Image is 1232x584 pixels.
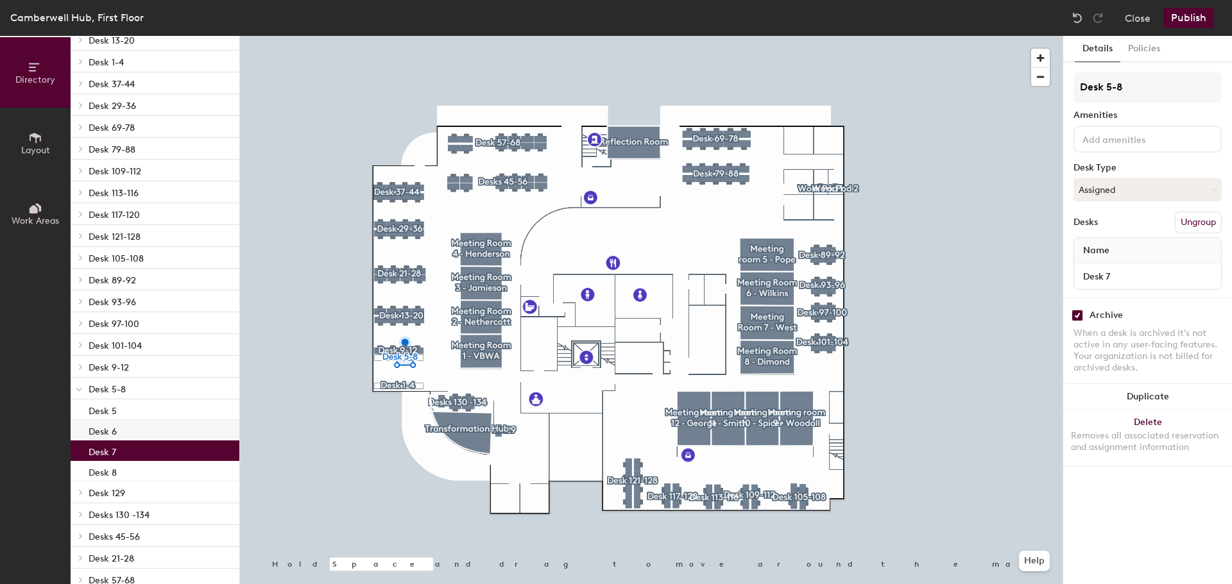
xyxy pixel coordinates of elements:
[89,57,124,68] span: Desk 1-4
[1080,131,1195,146] input: Add amenities
[89,443,116,458] p: Desk 7
[89,531,140,542] span: Desks 45-56
[89,35,135,46] span: Desk 13-20
[89,188,139,199] span: Desk 113-116
[1077,267,1219,285] input: Unnamed desk
[1120,36,1168,62] button: Policies
[89,362,129,373] span: Desk 9-12
[1125,8,1151,28] button: Close
[89,101,136,112] span: Desk 29-36
[89,231,141,242] span: Desk 121-128
[1019,551,1050,571] button: Help
[89,463,117,478] p: Desk 8
[1074,178,1222,201] button: Assigned
[1071,430,1224,453] div: Removes all associated reservation and assignment information
[89,166,141,177] span: Desk 109-112
[1074,110,1222,121] div: Amenities
[89,488,125,499] span: Desk 129
[89,122,135,133] span: Desk 69-78
[89,297,136,308] span: Desk 93-96
[89,253,144,264] span: Desk 105-108
[21,145,50,156] span: Layout
[1063,410,1232,466] button: DeleteRemoves all associated reservation and assignment information
[1074,328,1222,374] div: When a desk is archived it's not active in any user-facing features. Your organization is not bil...
[1175,212,1222,233] button: Ungroup
[12,215,59,226] span: Work Areas
[1077,239,1116,262] span: Name
[1074,163,1222,173] div: Desk Type
[89,402,117,417] p: Desk 5
[89,319,139,330] span: Desk 97-100
[89,422,117,437] p: Desk 6
[1063,384,1232,410] button: Duplicate
[89,79,135,90] span: Desk 37-44
[89,553,134,564] span: Desk 21-28
[1075,36,1120,62] button: Details
[1091,12,1104,24] img: Redo
[89,384,126,395] span: Desk 5-8
[89,144,135,155] span: Desk 79-88
[1090,310,1123,321] div: Archive
[10,10,144,26] div: Camberwell Hub, First Floor
[1163,8,1214,28] button: Publish
[15,74,55,85] span: Directory
[1074,217,1098,228] div: Desks
[89,275,136,286] span: Desk 89-92
[1071,12,1084,24] img: Undo
[89,510,150,521] span: Desks 130 -134
[89,210,140,221] span: Desk 117-120
[89,340,142,351] span: Desk 101-104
